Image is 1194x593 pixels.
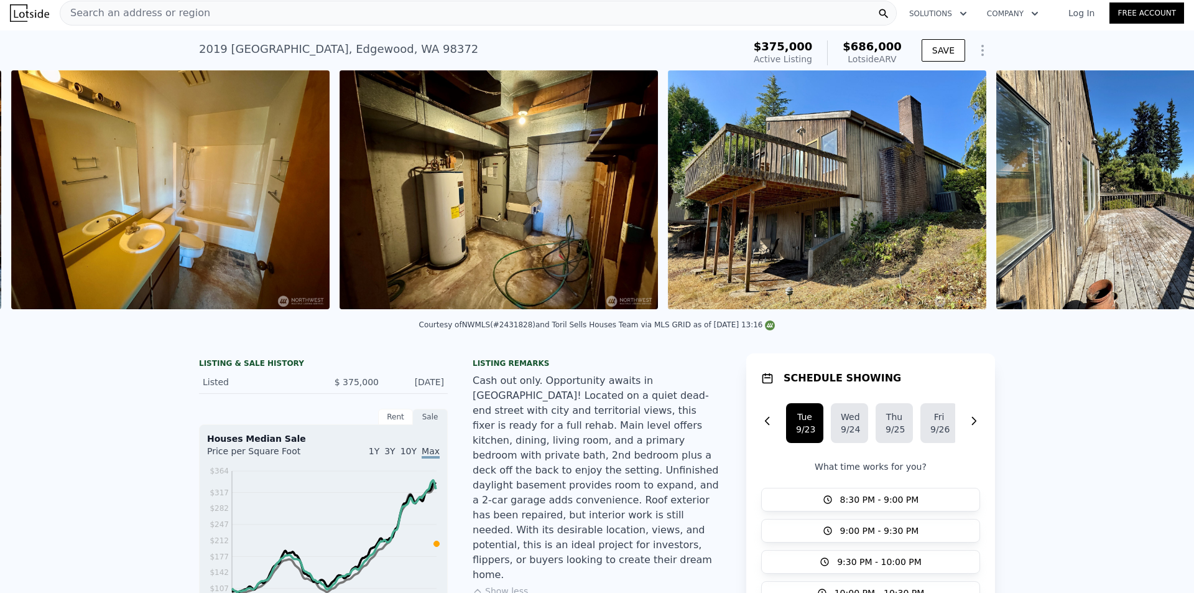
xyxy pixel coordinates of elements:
tspan: $107 [210,584,229,593]
div: 9/24 [841,423,858,436]
p: What time works for you? [761,460,980,473]
img: Sale: 169756043 Parcel: 100430869 [11,70,330,309]
button: 9:30 PM - 10:00 PM [761,550,980,574]
div: [DATE] [389,376,444,388]
div: Tue [796,411,813,423]
tspan: $247 [210,520,229,529]
img: Lotside [10,4,49,22]
span: $375,000 [754,40,813,53]
tspan: $317 [210,488,229,497]
div: Listed [203,376,313,388]
div: Sale [413,409,448,425]
button: Tue9/23 [786,403,823,443]
button: SAVE [922,39,965,62]
button: Thu9/25 [876,403,913,443]
span: 1Y [369,446,379,456]
div: Wed [841,411,858,423]
span: 9:30 PM - 10:00 PM [837,556,922,568]
span: Max [422,446,440,459]
a: Log In [1053,7,1109,19]
div: Rent [378,409,413,425]
tspan: $364 [210,467,229,475]
div: Fri [930,411,948,423]
span: 9:00 PM - 9:30 PM [840,525,919,537]
button: Show Options [970,38,995,63]
tspan: $142 [210,568,229,577]
button: Fri9/26 [920,403,958,443]
h1: SCHEDULE SHOWING [784,371,901,386]
button: 8:30 PM - 9:00 PM [761,488,980,511]
tspan: $177 [210,553,229,561]
span: $686,000 [843,40,902,53]
div: Lotside ARV [843,53,902,65]
button: 9:00 PM - 9:30 PM [761,519,980,543]
div: LISTING & SALE HISTORY [199,358,448,371]
div: 9/26 [930,423,948,436]
img: Sale: 169756043 Parcel: 100430869 [668,70,986,309]
div: Listing remarks [473,358,721,368]
div: 2019 [GEOGRAPHIC_DATA] , Edgewood , WA 98372 [199,40,478,58]
div: Courtesy of NWMLS (#2431828) and Toril Sells Houses Team via MLS GRID as of [DATE] 13:16 [419,320,775,329]
img: NWMLS Logo [765,320,775,330]
span: 8:30 PM - 9:00 PM [840,493,919,506]
div: 9/25 [886,423,903,436]
span: Active Listing [754,54,812,64]
span: $ 375,000 [335,377,379,387]
div: Cash out only. Opportunity awaits in [GEOGRAPHIC_DATA]! Located on a quiet dead-end street with c... [473,373,721,582]
button: Company [977,2,1048,25]
button: Solutions [899,2,977,25]
button: Wed9/24 [831,403,868,443]
img: Sale: 169756043 Parcel: 100430869 [340,70,658,309]
tspan: $282 [210,504,229,513]
a: Free Account [1109,2,1184,24]
span: 10Y [400,446,417,456]
div: Thu [886,411,903,423]
div: Houses Median Sale [207,432,440,445]
span: Search an address or region [60,6,210,21]
tspan: $212 [210,536,229,545]
span: 3Y [384,446,395,456]
div: 9/23 [796,423,813,436]
div: Price per Square Foot [207,445,323,465]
